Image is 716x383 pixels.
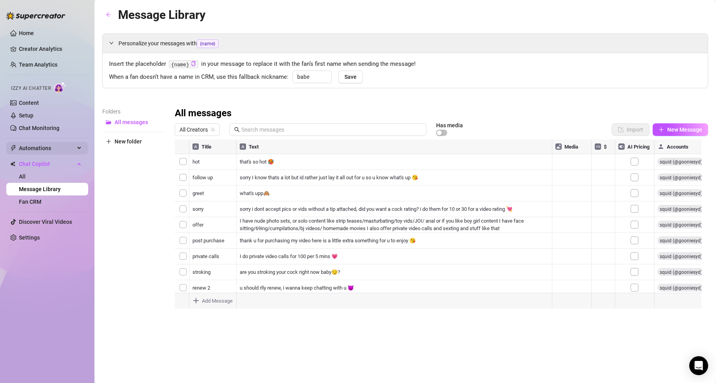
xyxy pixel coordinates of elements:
code: {name} [169,60,198,69]
a: Discover Viral Videos [19,219,72,225]
button: Click to Copy [191,61,196,67]
div: Personalize your messages with{name} [103,34,708,53]
button: All messages [102,116,165,128]
button: Import [612,123,649,136]
span: Personalize your messages with [118,39,701,48]
div: Open Intercom Messenger [689,356,708,375]
button: New folder [102,135,165,148]
span: All messages [115,119,148,125]
span: Chat Copilot [19,158,75,170]
span: expanded [109,41,114,45]
button: Save [338,71,363,83]
span: arrow-left [106,12,111,17]
span: search [234,127,240,132]
article: Message Library [118,6,205,24]
span: Save [344,74,357,80]
a: Home [19,30,34,36]
a: All [19,173,26,180]
button: New Message [653,123,708,136]
span: New Message [667,126,702,133]
input: Search messages [241,125,422,134]
span: Automations [19,142,75,154]
span: New folder [115,138,142,145]
span: folder-open [106,119,111,125]
span: plus [106,139,111,144]
h3: All messages [175,107,231,120]
a: Content [19,100,39,106]
img: logo-BBDzfeDw.svg [6,12,65,20]
img: AI Chatter [54,82,66,93]
span: {name} [197,39,218,48]
span: team [211,127,215,132]
span: Izzy AI Chatter [11,85,51,92]
a: Creator Analytics [19,43,82,55]
a: Chat Monitoring [19,125,59,131]
a: Fan CRM [19,199,41,205]
span: Insert the placeholder in your message to replace it with the fan’s first name when sending the m... [109,59,701,69]
span: thunderbolt [10,145,17,151]
span: When a fan doesn’t have a name in CRM, use this fallback nickname: [109,73,289,82]
span: All Creators [179,124,215,136]
article: Folders [102,107,165,116]
article: Has media [436,123,463,128]
span: plus [659,127,664,132]
a: Team Analytics [19,61,57,68]
a: Message Library [19,186,61,192]
a: Settings [19,234,40,241]
img: Chat Copilot [10,161,15,167]
a: Setup [19,112,33,119]
span: copy [191,61,196,66]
